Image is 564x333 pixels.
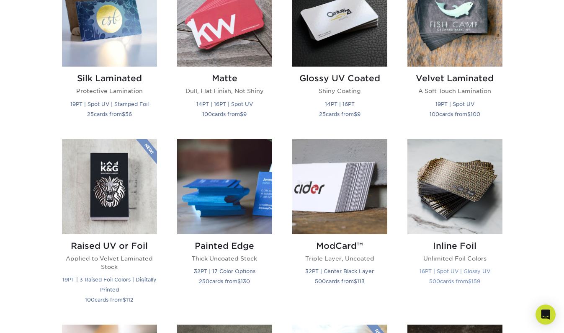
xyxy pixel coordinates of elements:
h2: Velvet Laminated [407,73,502,83]
small: cards from [87,111,132,117]
span: $ [122,111,125,117]
small: 32PT | 17 Color Options [194,268,255,274]
small: cards from [430,111,480,117]
p: Unlimited Foil Colors [407,254,502,263]
small: 14PT | 16PT | Spot UV [196,101,253,107]
h2: Matte [177,73,272,83]
small: cards from [429,278,480,284]
p: Shiny Coating [292,87,387,95]
span: 500 [315,278,326,284]
small: 19PT | 3 Raised Foil Colors | Digitally Printed [62,276,157,293]
span: 500 [429,278,440,284]
p: A Soft Touch Lamination [407,87,502,95]
a: Inline Foil Business Cards Inline Foil Unlimited Foil Colors 16PT | Spot UV | Glossy UV 500cards ... [407,139,502,315]
img: New Product [136,139,157,164]
span: 25 [319,111,326,117]
h2: Silk Laminated [62,73,157,83]
p: Protective Lamination [62,87,157,95]
a: ModCard™ Business Cards ModCard™ Triple Layer, Uncoated 32PT | Center Black Layer 500cards from$113 [292,139,387,315]
span: 56 [125,111,132,117]
small: 16PT | Spot UV | Glossy UV [420,268,490,274]
small: 19PT | Spot UV [435,101,474,107]
span: 159 [471,278,480,284]
small: 19PT | Spot UV | Stamped Foil [70,101,149,107]
p: Triple Layer, Uncoated [292,254,387,263]
span: 100 [471,111,480,117]
a: Painted Edge Business Cards Painted Edge Thick Uncoated Stock 32PT | 17 Color Options 250cards fr... [177,139,272,315]
span: 113 [357,278,365,284]
h2: ModCard™ [292,241,387,251]
small: cards from [85,297,134,303]
h2: Raised UV or Foil [62,241,157,251]
span: $ [237,278,241,284]
small: cards from [315,278,365,284]
span: 100 [85,297,95,303]
p: Applied to Velvet Laminated Stock [62,254,157,271]
span: $ [467,111,471,117]
span: $ [240,111,243,117]
small: cards from [199,278,250,284]
a: Raised UV or Foil Business Cards Raised UV or Foil Applied to Velvet Laminated Stock 19PT | 3 Rai... [62,139,157,315]
span: $ [468,278,471,284]
h2: Painted Edge [177,241,272,251]
img: Painted Edge Business Cards [177,139,272,234]
small: cards from [319,111,361,117]
span: $ [354,111,357,117]
img: Inline Foil Business Cards [407,139,502,234]
img: Raised UV or Foil Business Cards [62,139,157,234]
div: Open Intercom Messenger [536,305,556,325]
span: 112 [126,297,134,303]
span: 250 [199,278,209,284]
small: 32PT | Center Black Layer [305,268,374,274]
span: $ [123,297,126,303]
span: $ [354,278,357,284]
p: Dull, Flat Finish, Not Shiny [177,87,272,95]
span: 9 [243,111,247,117]
small: cards from [202,111,247,117]
span: 130 [241,278,250,284]
span: 100 [430,111,439,117]
small: 14PT | 16PT [325,101,355,107]
h2: Inline Foil [407,241,502,251]
span: 25 [87,111,94,117]
h2: Glossy UV Coated [292,73,387,83]
span: 100 [202,111,212,117]
p: Thick Uncoated Stock [177,254,272,263]
span: 9 [357,111,361,117]
img: ModCard™ Business Cards [292,139,387,234]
